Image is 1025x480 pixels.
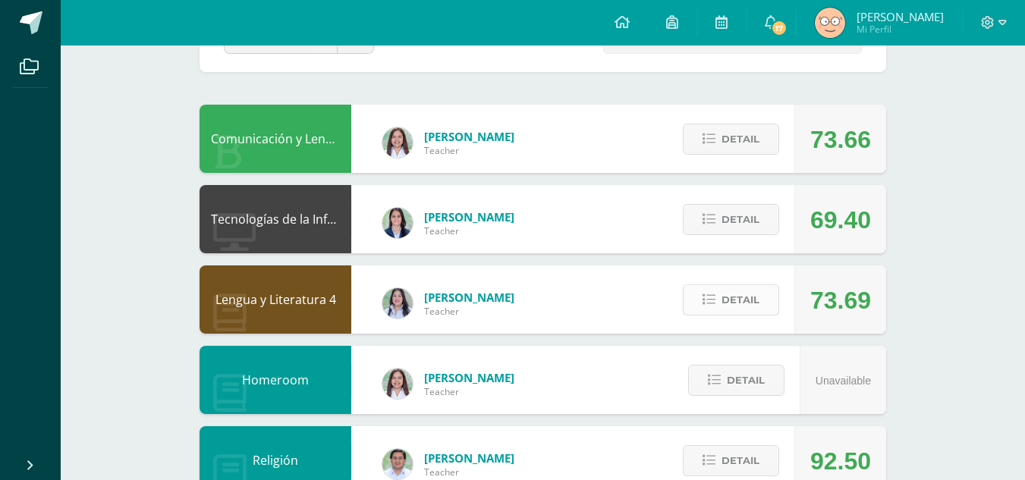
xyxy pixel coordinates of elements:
span: Mi Perfil [857,23,944,36]
span: Unavailable [816,375,871,387]
button: Detail [683,445,779,476]
img: 7489ccb779e23ff9f2c3e89c21f82ed0.png [382,208,413,238]
img: acecb51a315cac2de2e3deefdb732c9f.png [382,127,413,158]
span: [PERSON_NAME] [857,9,944,24]
div: Lengua y Literatura 4 [200,265,351,334]
button: Detail [683,124,779,155]
div: 73.69 [810,266,871,334]
span: Teacher [424,224,514,237]
img: f767cae2d037801592f2ba1a5db71a2a.png [382,449,413,479]
span: Detail [722,286,759,314]
img: df6a3bad71d85cf97c4a6d1acf904499.png [382,288,413,318]
img: 7e6ee117349d8757d7b0695c6bbfd6af.png [815,8,845,38]
span: Teacher [424,466,514,478]
span: Detail [722,125,759,153]
span: Teacher [424,305,514,318]
img: acecb51a315cac2de2e3deefdb732c9f.png [382,369,413,399]
div: 69.40 [810,186,871,254]
span: [PERSON_NAME] [424,450,514,466]
span: Teacher [424,385,514,398]
span: [PERSON_NAME] [424,129,514,144]
span: Teacher [424,144,514,157]
div: 73.66 [810,105,871,174]
span: Detail [722,205,759,234]
span: [PERSON_NAME] [424,370,514,385]
button: Detail [683,284,779,315]
span: [PERSON_NAME] [424,209,514,224]
button: Detail [688,365,784,396]
div: Homeroom [200,346,351,414]
div: Tecnologías de la Información y la Comunicación 4 [200,185,351,253]
span: [PERSON_NAME] [424,290,514,305]
span: Detail [727,366,765,394]
span: 17 [771,20,788,36]
div: Comunicación y Lenguaje L3 Inglés 4 [200,105,351,173]
button: Detail [683,204,779,235]
span: Detail [722,447,759,475]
